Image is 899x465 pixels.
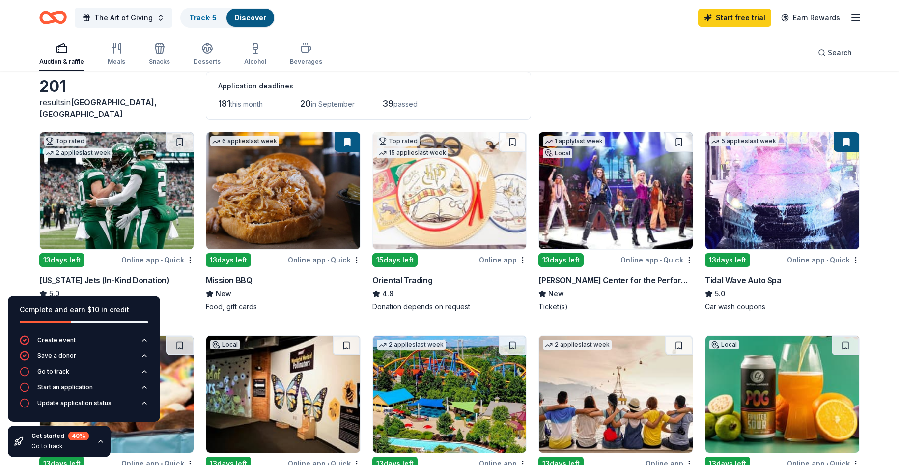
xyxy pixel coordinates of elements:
span: The Art of Giving [94,12,153,24]
div: Go to track [37,368,69,376]
span: • [660,256,662,264]
div: Online app Quick [620,254,693,266]
div: 13 days left [39,253,84,267]
img: Image for Tidal Wave Auto Spa [705,132,859,249]
div: 6 applies last week [210,136,279,146]
div: Online app Quick [121,254,194,266]
button: Search [810,43,860,62]
div: Donation depends on request [372,302,527,312]
button: Auction & raffle [39,38,84,71]
div: Online app [479,254,527,266]
img: Image for Dorney Park & Wildwater Kingdom [373,336,527,453]
button: Snacks [149,38,170,71]
div: 2 applies last week [543,340,612,350]
span: • [327,256,329,264]
div: Complete and earn $10 in credit [20,304,148,316]
span: 5.0 [715,288,725,300]
span: passed [393,100,418,108]
div: Update application status [37,399,112,407]
a: Image for Oriental TradingTop rated15 applieslast week15days leftOnline appOriental Trading4.8Don... [372,132,527,312]
img: Image for Milton J. Rubenstein Museum of Science & Technology [206,336,360,453]
div: [US_STATE] Jets (In-Kind Donation) [39,274,169,286]
div: Create event [37,336,76,344]
div: results [39,96,194,120]
div: 13 days left [705,253,750,267]
div: Car wash coupons [705,302,860,312]
img: Image for Oriental Trading [373,132,527,249]
div: Top rated [44,136,86,146]
div: Oriental Trading [372,274,433,286]
a: Discover [234,13,266,22]
a: Image for Tilles Center for the Performing Arts1 applylast weekLocal13days leftOnline app•Quick[P... [538,132,693,312]
span: 39 [382,98,393,109]
div: Tidal Wave Auto Spa [705,274,781,286]
div: Desserts [194,58,221,66]
div: Ticket(s) [538,302,693,312]
div: Save a donor [37,352,76,360]
div: 40 % [68,432,89,440]
div: Top rated [377,136,420,146]
a: Image for Mission BBQ6 applieslast week13days leftOnline app•QuickMission BBQNewFood, gift cards [206,132,361,312]
span: [GEOGRAPHIC_DATA], [GEOGRAPHIC_DATA] [39,97,157,119]
div: Online app Quick [787,254,860,266]
img: Image for Let's Roam [539,336,693,453]
button: Go to track [20,367,148,382]
span: in [39,97,157,119]
div: [PERSON_NAME] Center for the Performing Arts [538,274,693,286]
button: Update application status [20,398,148,414]
img: Image for Mission BBQ [206,132,360,249]
div: 201 [39,77,194,96]
button: Meals [108,38,125,71]
span: • [161,256,163,264]
span: 20 [300,98,311,109]
a: Earn Rewards [775,9,846,27]
div: Mission BBQ [206,274,253,286]
div: Local [210,340,240,349]
div: Alcohol [244,58,266,66]
div: 2 applies last week [377,340,446,350]
a: Image for Tidal Wave Auto Spa5 applieslast week13days leftOnline app•QuickTidal Wave Auto Spa5.0C... [705,132,860,312]
div: 1 apply last week [543,136,605,146]
span: Search [828,47,852,58]
div: Auction & raffle [39,58,84,66]
img: Image for Tilles Center for the Performing Arts [539,132,693,249]
button: Track· 5Discover [180,8,275,28]
span: in September [311,100,355,108]
div: 15 days left [372,253,418,267]
div: Start an application [37,383,93,391]
img: Image for New York Jets (In-Kind Donation) [40,132,194,249]
div: Meals [108,58,125,66]
button: Start an application [20,382,148,398]
a: Track· 5 [189,13,217,22]
span: this month [230,100,263,108]
div: 2 applies last week [44,148,112,158]
span: 181 [218,98,230,109]
button: Save a donor [20,351,148,367]
button: The Art of Giving [75,8,172,28]
div: 13 days left [206,253,251,267]
div: Food, gift cards [206,302,361,312]
div: Beverages [290,58,322,66]
div: 13 days left [538,253,584,267]
div: 5 applies last week [709,136,778,146]
span: • [826,256,828,264]
button: Desserts [194,38,221,71]
div: Local [709,340,739,349]
div: 15 applies last week [377,148,448,158]
button: Alcohol [244,38,266,71]
a: Home [39,6,67,29]
a: Image for New York Jets (In-Kind Donation)Top rated2 applieslast week13days leftOnline app•Quick[... [39,132,194,312]
button: Create event [20,335,148,351]
div: Go to track [31,442,89,450]
div: Get started [31,432,89,440]
span: New [548,288,564,300]
div: Local [543,148,572,158]
div: Online app Quick [288,254,361,266]
button: Beverages [290,38,322,71]
span: New [216,288,231,300]
a: Start free trial [698,9,771,27]
span: 4.8 [382,288,393,300]
div: Snacks [149,58,170,66]
div: Application deadlines [218,80,519,92]
img: Image for Captain Lawrence Brewing Company [705,336,859,453]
